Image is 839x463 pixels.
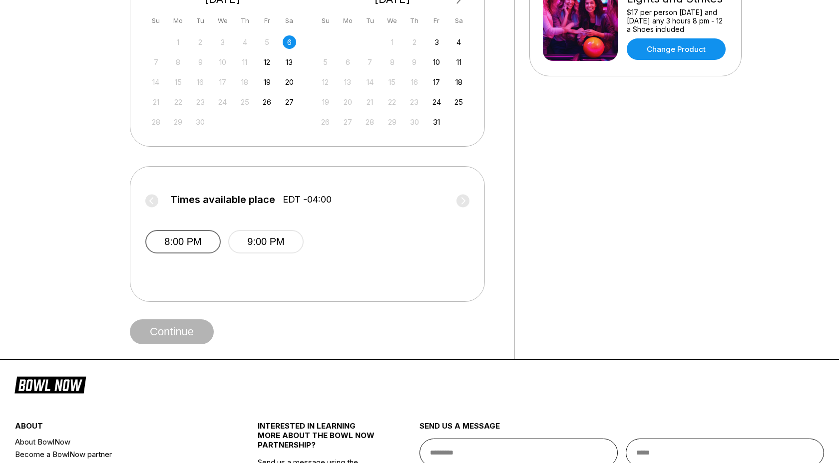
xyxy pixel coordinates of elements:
[363,75,377,89] div: Not available Tuesday, October 14th, 2025
[452,55,465,69] div: Choose Saturday, October 11th, 2025
[341,75,355,89] div: Not available Monday, October 13th, 2025
[430,115,443,129] div: Choose Friday, October 31st, 2025
[149,14,163,27] div: Su
[148,34,298,129] div: month 2025-09
[145,230,221,253] button: 8:00 PM
[283,35,296,49] div: Choose Saturday, September 6th, 2025
[341,55,355,69] div: Not available Monday, October 6th, 2025
[171,55,185,69] div: Not available Monday, September 8th, 2025
[283,55,296,69] div: Choose Saturday, September 13th, 2025
[216,55,229,69] div: Not available Wednesday, September 10th, 2025
[238,35,252,49] div: Not available Thursday, September 4th, 2025
[238,55,252,69] div: Not available Thursday, September 11th, 2025
[430,14,443,27] div: Fr
[194,95,207,109] div: Not available Tuesday, September 23rd, 2025
[430,55,443,69] div: Choose Friday, October 10th, 2025
[15,448,217,461] a: Become a BowlNow partner
[386,95,399,109] div: Not available Wednesday, October 22nd, 2025
[260,75,274,89] div: Choose Friday, September 19th, 2025
[386,14,399,27] div: We
[216,75,229,89] div: Not available Wednesday, September 17th, 2025
[408,14,421,27] div: Th
[283,95,296,109] div: Choose Saturday, September 27th, 2025
[319,55,332,69] div: Not available Sunday, October 5th, 2025
[260,95,274,109] div: Choose Friday, September 26th, 2025
[216,95,229,109] div: Not available Wednesday, September 24th, 2025
[260,55,274,69] div: Choose Friday, September 12th, 2025
[216,35,229,49] div: Not available Wednesday, September 3rd, 2025
[171,75,185,89] div: Not available Monday, September 15th, 2025
[319,95,332,109] div: Not available Sunday, October 19th, 2025
[408,115,421,129] div: Not available Thursday, October 30th, 2025
[194,115,207,129] div: Not available Tuesday, September 30th, 2025
[341,14,355,27] div: Mo
[258,421,379,458] div: INTERESTED IN LEARNING MORE ABOUT THE BOWL NOW PARTNERSHIP?
[260,35,274,49] div: Not available Friday, September 5th, 2025
[408,75,421,89] div: Not available Thursday, October 16th, 2025
[171,95,185,109] div: Not available Monday, September 22nd, 2025
[149,55,163,69] div: Not available Sunday, September 7th, 2025
[194,35,207,49] div: Not available Tuesday, September 2nd, 2025
[452,14,465,27] div: Sa
[15,436,217,448] a: About BowlNow
[238,75,252,89] div: Not available Thursday, September 18th, 2025
[170,194,275,205] span: Times available place
[228,230,304,253] button: 9:00 PM
[318,34,467,129] div: month 2025-10
[194,55,207,69] div: Not available Tuesday, September 9th, 2025
[341,115,355,129] div: Not available Monday, October 27th, 2025
[149,75,163,89] div: Not available Sunday, September 14th, 2025
[430,75,443,89] div: Choose Friday, October 17th, 2025
[408,35,421,49] div: Not available Thursday, October 2nd, 2025
[171,35,185,49] div: Not available Monday, September 1st, 2025
[283,14,296,27] div: Sa
[149,115,163,129] div: Not available Sunday, September 28th, 2025
[386,35,399,49] div: Not available Wednesday, October 1st, 2025
[149,95,163,109] div: Not available Sunday, September 21st, 2025
[283,194,332,205] span: EDT -04:00
[386,115,399,129] div: Not available Wednesday, October 29th, 2025
[363,115,377,129] div: Not available Tuesday, October 28th, 2025
[408,95,421,109] div: Not available Thursday, October 23rd, 2025
[319,115,332,129] div: Not available Sunday, October 26th, 2025
[319,75,332,89] div: Not available Sunday, October 12th, 2025
[216,14,229,27] div: We
[283,75,296,89] div: Choose Saturday, September 20th, 2025
[430,35,443,49] div: Choose Friday, October 3rd, 2025
[15,421,217,436] div: about
[419,421,824,439] div: send us a message
[408,55,421,69] div: Not available Thursday, October 9th, 2025
[238,14,252,27] div: Th
[627,8,728,33] div: $17 per person [DATE] and [DATE] any 3 hours 8 pm - 12 a Shoes included
[363,14,377,27] div: Tu
[363,55,377,69] div: Not available Tuesday, October 7th, 2025
[341,95,355,109] div: Not available Monday, October 20th, 2025
[452,35,465,49] div: Choose Saturday, October 4th, 2025
[171,14,185,27] div: Mo
[194,75,207,89] div: Not available Tuesday, September 16th, 2025
[452,95,465,109] div: Choose Saturday, October 25th, 2025
[171,115,185,129] div: Not available Monday, September 29th, 2025
[452,75,465,89] div: Choose Saturday, October 18th, 2025
[386,55,399,69] div: Not available Wednesday, October 8th, 2025
[363,95,377,109] div: Not available Tuesday, October 21st, 2025
[627,38,726,60] a: Change Product
[430,95,443,109] div: Choose Friday, October 24th, 2025
[319,14,332,27] div: Su
[194,14,207,27] div: Tu
[386,75,399,89] div: Not available Wednesday, October 15th, 2025
[238,95,252,109] div: Not available Thursday, September 25th, 2025
[260,14,274,27] div: Fr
